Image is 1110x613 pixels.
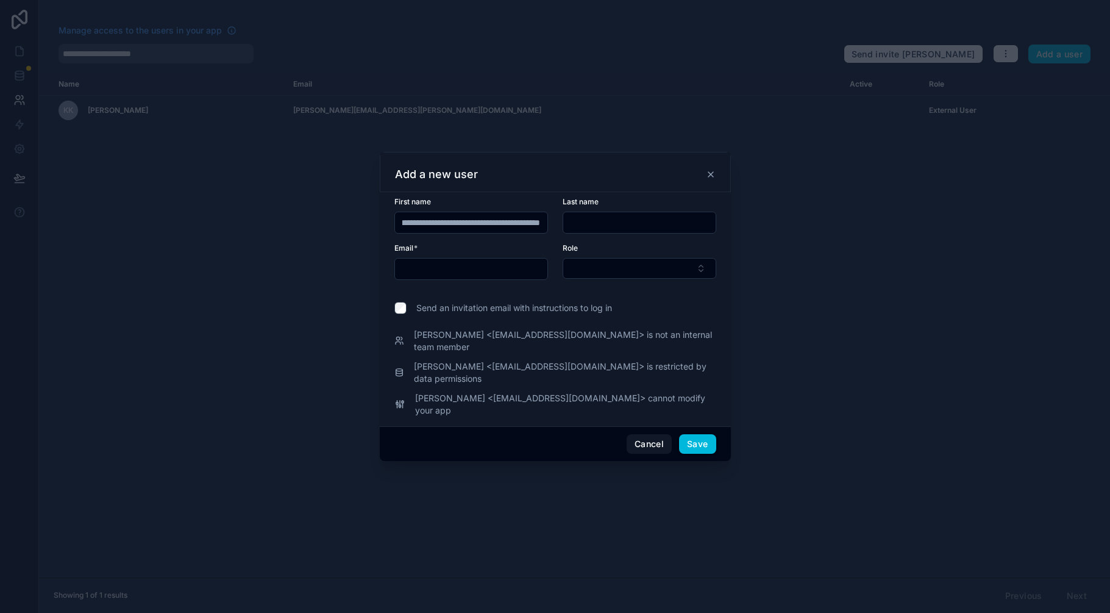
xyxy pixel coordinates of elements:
[416,302,612,314] span: Send an invitation email with instructions to log in
[627,434,672,454] button: Cancel
[563,258,716,279] button: Select Button
[563,197,599,206] span: Last name
[395,167,478,182] h3: Add a new user
[394,197,431,206] span: First name
[563,243,578,253] span: Role
[415,392,716,417] span: [PERSON_NAME] <[EMAIL_ADDRESS][DOMAIN_NAME]> cannot modify your app
[414,360,716,385] span: [PERSON_NAME] <[EMAIL_ADDRESS][DOMAIN_NAME]> is restricted by data permissions
[414,329,716,353] span: [PERSON_NAME] <[EMAIL_ADDRESS][DOMAIN_NAME]> is not an internal team member
[679,434,716,454] button: Save
[394,302,407,314] input: Send an invitation email with instructions to log in
[394,243,413,253] span: Email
